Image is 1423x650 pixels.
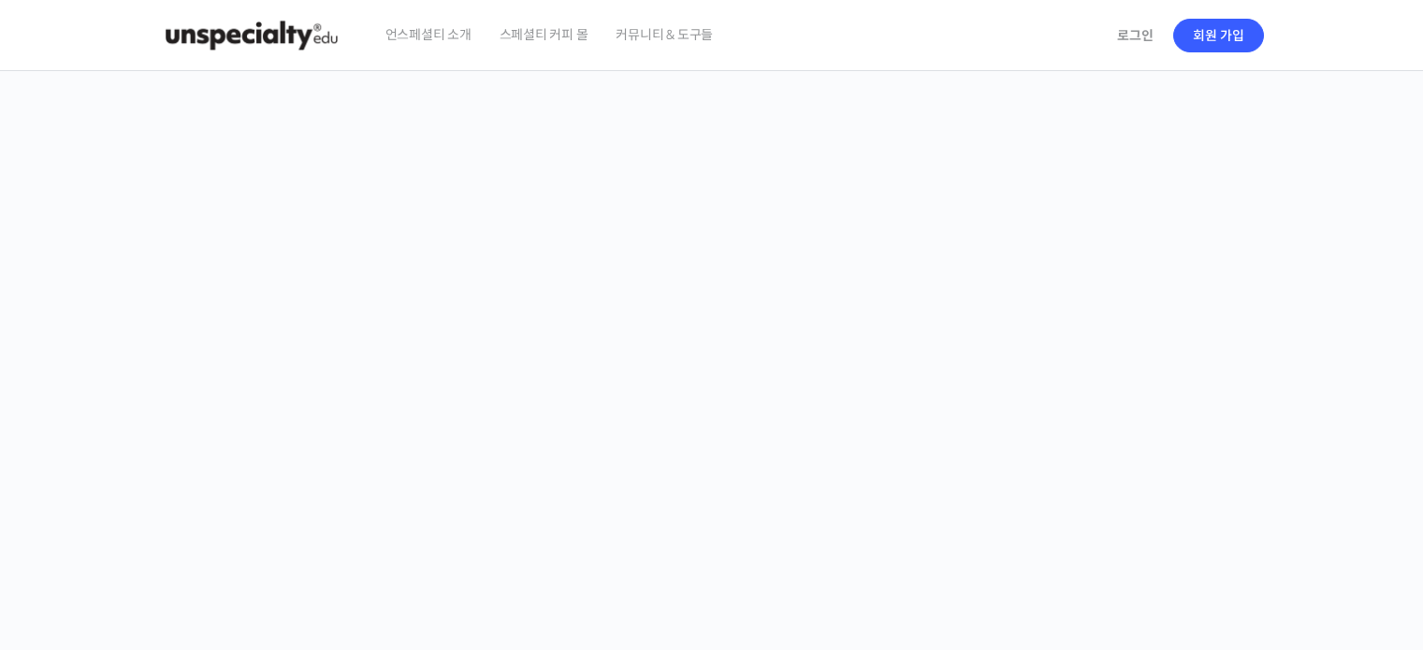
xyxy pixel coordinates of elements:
[19,389,1405,415] p: 시간과 장소에 구애받지 않고, 검증된 커리큘럼으로
[1173,19,1264,52] a: 회원 가입
[19,286,1405,381] p: [PERSON_NAME]을 다하는 당신을 위해, 최고와 함께 만든 커피 클래스
[1106,14,1165,57] a: 로그인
